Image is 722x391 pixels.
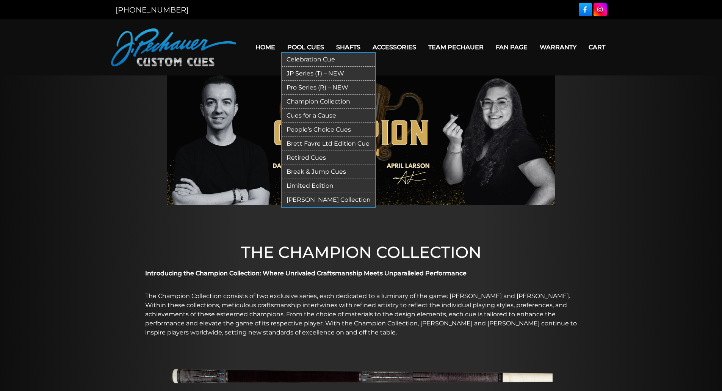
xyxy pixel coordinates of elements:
p: The Champion Collection consists of two exclusive series, each dedicated to a luminary of the gam... [145,292,577,337]
a: Limited Edition [282,179,375,193]
a: Shafts [330,38,366,57]
a: People’s Choice Cues [282,123,375,137]
a: [PHONE_NUMBER] [116,5,188,14]
a: Celebration Cue [282,53,375,67]
a: Pro Series (R) – NEW [282,81,375,95]
a: Accessories [366,38,422,57]
a: Break & Jump Cues [282,165,375,179]
a: [PERSON_NAME] Collection [282,193,375,207]
img: Pechauer Custom Cues [111,28,236,66]
a: Fan Page [490,38,534,57]
a: Retired Cues [282,151,375,165]
a: Brett Favre Ltd Edition Cue [282,137,375,151]
a: Pool Cues [281,38,330,57]
a: JP Series (T) – NEW [282,67,375,81]
a: Cues for a Cause [282,109,375,123]
strong: Introducing the Champion Collection: Where Unrivaled Craftsmanship Meets Unparalleled Performance [145,270,467,277]
a: Cart [583,38,611,57]
a: Team Pechauer [422,38,490,57]
a: Home [249,38,281,57]
a: Warranty [534,38,583,57]
a: Champion Collection [282,95,375,109]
